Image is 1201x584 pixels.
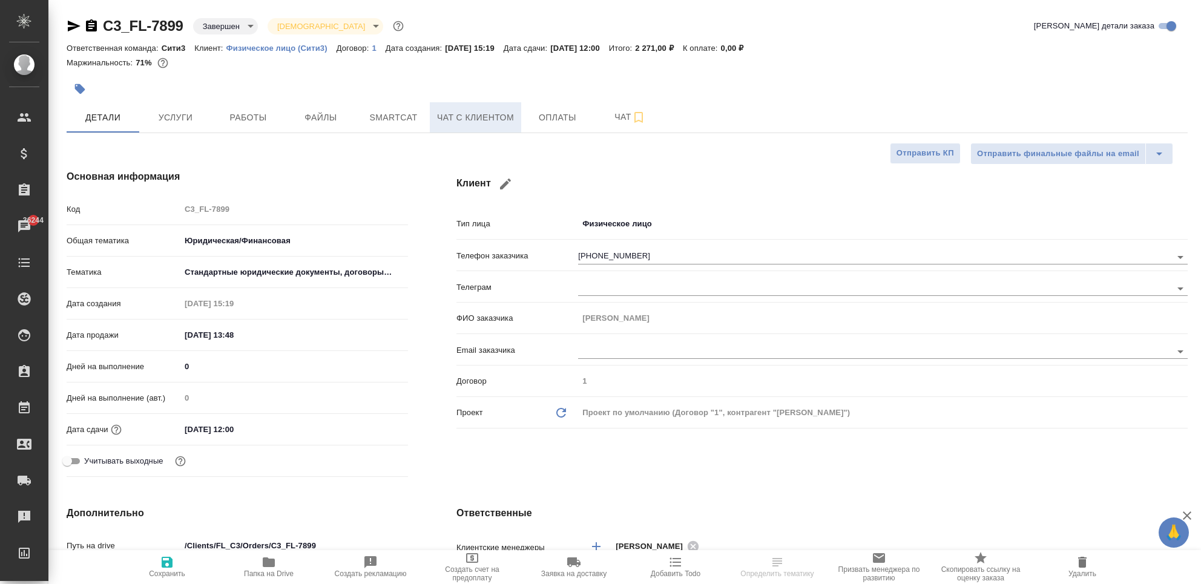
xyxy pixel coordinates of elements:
span: Создать счет на предоплату [429,565,516,582]
span: Добавить Todo [651,569,700,578]
p: Код [67,203,180,215]
h4: Основная информация [67,169,408,184]
div: split button [970,143,1173,165]
p: Дата сдачи: [504,44,550,53]
span: Работы [219,110,277,125]
span: Отправить КП [897,146,954,160]
button: Создать счет на предоплату [421,550,523,584]
button: Добавить менеджера [582,532,611,561]
p: К оплате: [683,44,721,53]
span: Файлы [292,110,350,125]
button: Open [1172,343,1189,360]
p: Договор: [337,44,372,53]
p: Телефон заказчика [456,250,578,262]
button: Создать рекламацию [320,550,421,584]
button: Скопировать ссылку для ЯМессенджера [67,19,81,33]
p: Дата создания [67,298,180,310]
span: Чат [601,110,659,125]
button: Скопировать ссылку [84,19,99,33]
p: Дата создания: [386,44,445,53]
button: Отправить КП [890,143,961,164]
svg: Подписаться [631,110,646,125]
p: Путь на drive [67,540,180,552]
h4: Ответственные [456,506,1188,520]
input: Пустое поле [180,389,408,407]
input: ✎ Введи что-нибудь [180,537,408,554]
span: Услуги [146,110,205,125]
p: Дата продажи [67,329,180,341]
span: Чат с клиентом [437,110,514,125]
span: 36244 [16,214,51,226]
p: Договор [456,375,578,387]
button: 553.44 RUB; [155,55,171,71]
p: Физическое лицо (Сити3) [226,44,337,53]
button: Выбери, если сб и вс нужно считать рабочими днями для выполнения заказа. [173,453,188,469]
input: Пустое поле [180,295,286,312]
span: Призвать менеджера по развитию [835,565,923,582]
span: Учитывать выходные [84,455,163,467]
span: Создать рекламацию [335,569,407,578]
p: [DATE] 12:00 [550,44,609,53]
p: Тематика [67,266,180,278]
button: Папка на Drive [218,550,320,584]
input: Пустое поле [578,309,1188,327]
p: Сити3 [162,44,195,53]
p: Дней на выполнение [67,361,180,373]
button: Доп статусы указывают на важность/срочность заказа [390,18,406,34]
div: Юридическая/Финансовая [180,231,408,251]
p: 2 271,00 ₽ [635,44,683,53]
button: 🙏 [1159,517,1189,548]
span: Сохранить [149,569,185,578]
span: Определить тематику [740,569,814,578]
p: Email заказчика [456,344,578,356]
span: Оплаты [528,110,587,125]
span: Smartcat [364,110,423,125]
a: 36244 [3,211,45,241]
span: Детали [74,110,132,125]
div: Проект по умолчанию (Договор "1", контрагент "[PERSON_NAME]") [578,402,1188,423]
p: Ответственная команда: [67,44,162,53]
p: Телеграм [456,281,578,294]
p: Дней на выполнение (авт.) [67,392,180,404]
span: 🙏 [1163,520,1184,545]
p: Проект [456,407,483,419]
p: Дата сдачи [67,424,108,436]
a: C3_FL-7899 [103,18,183,34]
p: [DATE] 15:19 [445,44,504,53]
span: [PERSON_NAME] детали заказа [1034,20,1154,32]
span: Отправить финальные файлы на email [977,147,1139,161]
button: Добавить тэг [67,76,93,102]
p: Итого: [609,44,635,53]
button: Заявка на доставку [523,550,625,584]
button: Сохранить [116,550,218,584]
input: Пустое поле [578,372,1188,390]
button: Отправить финальные файлы на email [970,143,1146,165]
button: Удалить [1032,550,1133,584]
a: Физическое лицо (Сити3) [226,42,337,53]
button: Завершен [199,21,243,31]
div: Завершен [268,18,383,34]
button: Open [1172,280,1189,297]
div: [PERSON_NAME] [616,539,703,554]
p: Маржинальность: [67,58,136,67]
a: 1 [372,42,385,53]
p: 71% [136,58,154,67]
p: Клиент: [194,44,226,53]
button: Open [1172,249,1189,266]
button: Призвать менеджера по развитию [828,550,930,584]
div: Физическое лицо [578,214,1188,234]
p: ФИО заказчика [456,312,578,324]
button: Скопировать ссылку на оценку заказа [930,550,1032,584]
span: Удалить [1068,569,1096,578]
div: Завершен [193,18,258,34]
input: ✎ Введи что-нибудь [180,358,408,375]
span: Заявка на доставку [541,569,607,578]
button: Определить тематику [726,550,828,584]
button: [DEMOGRAPHIC_DATA] [274,21,369,31]
span: Папка на Drive [244,569,294,578]
div: Стандартные юридические документы, договоры, уставы [180,262,408,283]
h4: Клиент [456,169,1188,198]
p: 1 [372,44,385,53]
p: 0,00 ₽ [721,44,753,53]
input: ✎ Введи что-нибудь [180,421,286,438]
